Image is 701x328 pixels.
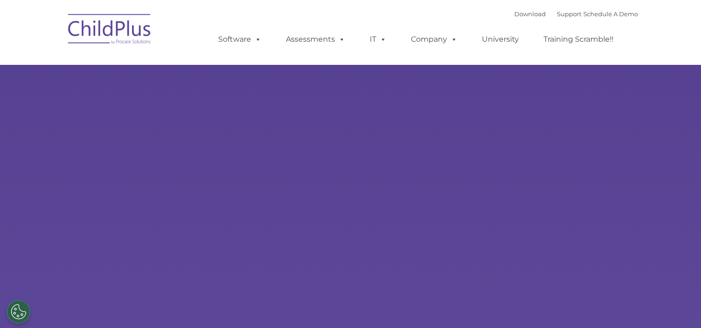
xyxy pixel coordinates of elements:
[534,30,623,49] a: Training Scramble!!
[583,10,638,18] a: Schedule A Demo
[514,10,546,18] a: Download
[7,300,30,323] button: Cookies Settings
[209,30,271,49] a: Software
[277,30,354,49] a: Assessments
[402,30,467,49] a: Company
[360,30,396,49] a: IT
[514,10,638,18] font: |
[63,7,156,54] img: ChildPlus by Procare Solutions
[473,30,528,49] a: University
[557,10,581,18] a: Support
